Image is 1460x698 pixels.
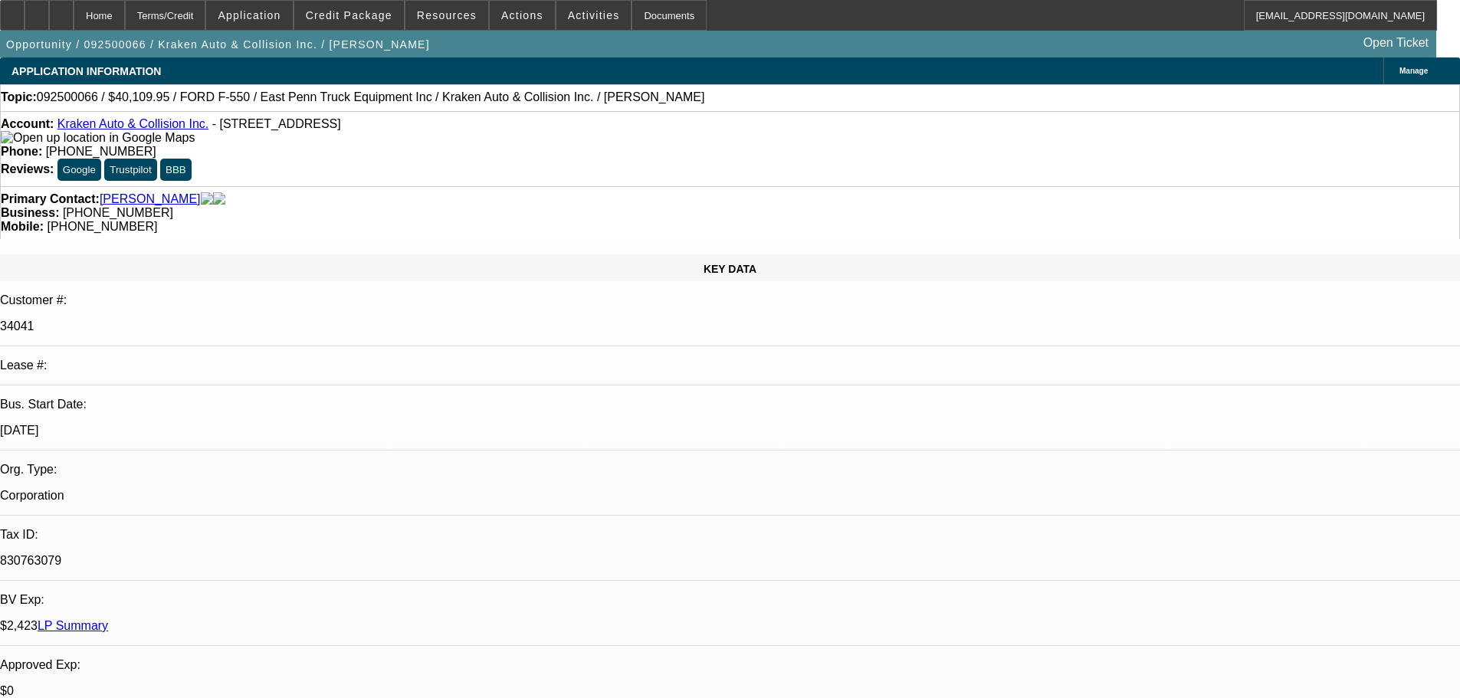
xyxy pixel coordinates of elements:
[501,9,543,21] span: Actions
[57,159,101,181] button: Google
[11,65,161,77] span: APPLICATION INFORMATION
[46,145,156,158] span: [PHONE_NUMBER]
[1,192,100,206] strong: Primary Contact:
[213,192,225,206] img: linkedin-icon.png
[38,619,108,632] a: LP Summary
[218,9,281,21] span: Application
[37,90,705,104] span: 092500066 / $40,109.95 / FORD F-550 / East Penn Truck Equipment Inc / Kraken Auto & Collision Inc...
[704,263,756,275] span: KEY DATA
[490,1,555,30] button: Actions
[6,38,430,51] span: Opportunity / 092500066 / Kraken Auto & Collision Inc. / [PERSON_NAME]
[206,1,292,30] button: Application
[306,9,392,21] span: Credit Package
[405,1,488,30] button: Resources
[1,145,42,158] strong: Phone:
[47,220,157,233] span: [PHONE_NUMBER]
[212,117,341,130] span: - [STREET_ADDRESS]
[556,1,632,30] button: Activities
[1,117,54,130] strong: Account:
[100,192,201,206] a: [PERSON_NAME]
[1,206,59,219] strong: Business:
[57,117,208,130] a: Kraken Auto & Collision Inc.
[160,159,192,181] button: BBB
[201,192,213,206] img: facebook-icon.png
[294,1,404,30] button: Credit Package
[1,90,37,104] strong: Topic:
[1357,30,1435,56] a: Open Ticket
[1,131,195,144] a: View Google Maps
[63,206,173,219] span: [PHONE_NUMBER]
[104,159,156,181] button: Trustpilot
[1,131,195,145] img: Open up location in Google Maps
[568,9,620,21] span: Activities
[1,162,54,175] strong: Reviews:
[1,220,44,233] strong: Mobile:
[417,9,477,21] span: Resources
[1399,67,1428,75] span: Manage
